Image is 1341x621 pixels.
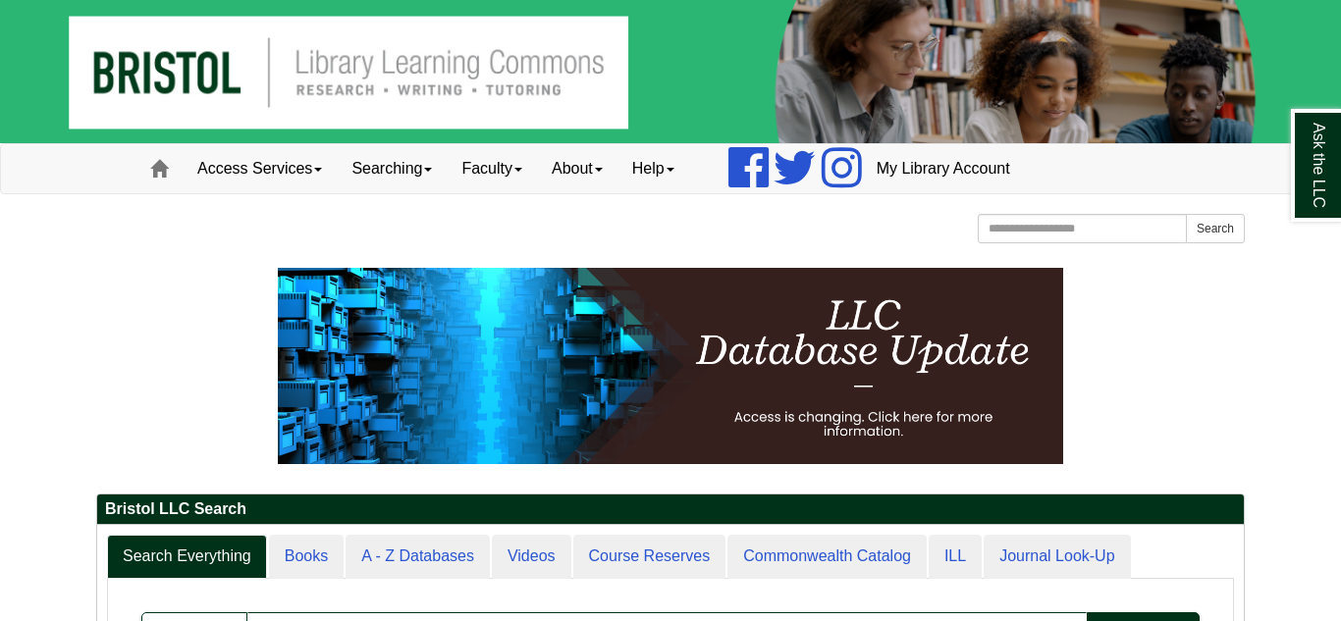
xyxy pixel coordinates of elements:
button: Search [1186,214,1245,243]
a: Course Reserves [573,535,726,579]
a: Access Services [183,144,337,193]
a: Faculty [447,144,537,193]
a: Videos [492,535,571,579]
a: Help [617,144,689,193]
img: HTML tutorial [278,268,1063,464]
a: About [537,144,617,193]
a: A - Z Databases [346,535,490,579]
a: Search Everything [107,535,267,579]
a: My Library Account [862,144,1025,193]
a: Journal Look-Up [984,535,1130,579]
a: ILL [929,535,982,579]
h2: Bristol LLC Search [97,494,1244,525]
a: Commonwealth Catalog [727,535,927,579]
a: Searching [337,144,447,193]
a: Books [269,535,344,579]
